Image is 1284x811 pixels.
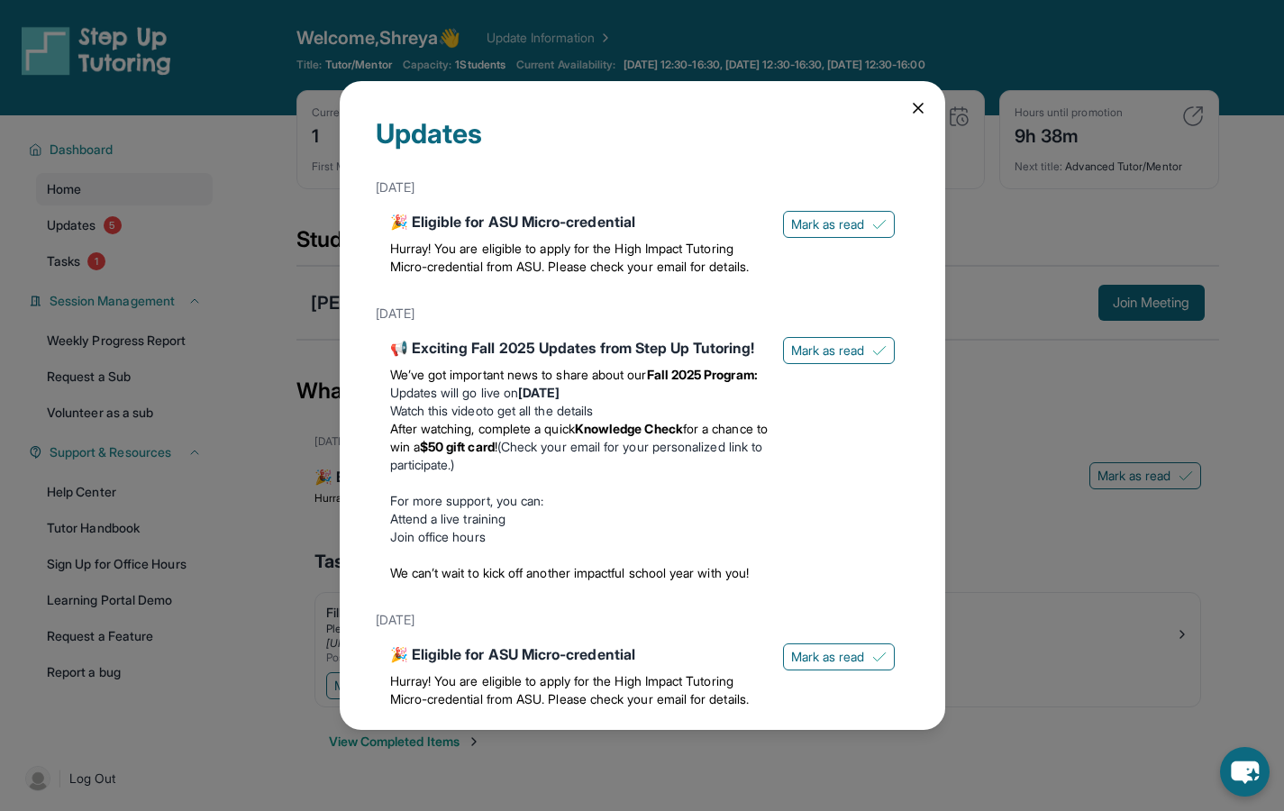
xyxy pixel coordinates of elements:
[791,648,865,666] span: Mark as read
[495,439,497,454] span: !
[575,421,683,436] strong: Knowledge Check
[390,643,769,665] div: 🎉 Eligible for ASU Micro-credential
[390,511,506,526] a: Attend a live training
[390,421,575,436] span: After watching, complete a quick
[420,439,495,454] strong: $50 gift card
[376,297,909,330] div: [DATE]
[390,402,769,420] li: to get all the details
[390,403,483,418] a: Watch this video
[1220,747,1270,797] button: chat-button
[390,529,486,544] a: Join office hours
[390,492,769,510] p: For more support, you can:
[390,337,769,359] div: 📢 Exciting Fall 2025 Updates from Step Up Tutoring!
[390,211,769,232] div: 🎉 Eligible for ASU Micro-credential
[518,385,560,400] strong: [DATE]
[390,565,750,580] span: We can’t wait to kick off another impactful school year with you!
[376,604,909,636] div: [DATE]
[791,342,865,360] span: Mark as read
[390,420,769,474] li: (Check your email for your personalized link to participate.)
[783,337,895,364] button: Mark as read
[390,384,769,402] li: Updates will go live on
[390,241,749,274] span: Hurray! You are eligible to apply for the High Impact Tutoring Micro-credential from ASU. Please ...
[872,343,887,358] img: Mark as read
[872,217,887,232] img: Mark as read
[783,643,895,670] button: Mark as read
[647,367,758,382] strong: Fall 2025 Program:
[783,211,895,238] button: Mark as read
[791,215,865,233] span: Mark as read
[376,117,909,171] div: Updates
[376,171,909,204] div: [DATE]
[390,673,749,706] span: Hurray! You are eligible to apply for the High Impact Tutoring Micro-credential from ASU. Please ...
[872,650,887,664] img: Mark as read
[390,367,647,382] span: We’ve got important news to share about our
